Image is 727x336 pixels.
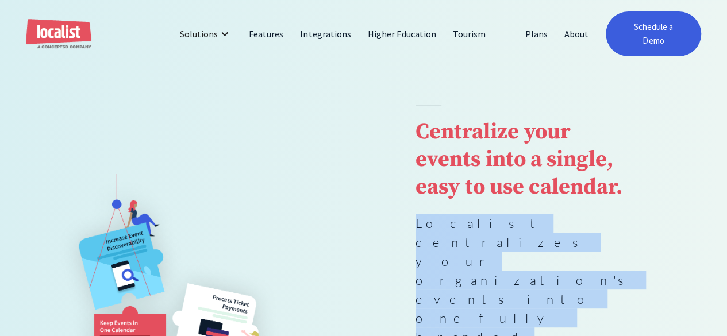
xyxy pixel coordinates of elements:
div: Solutions [180,27,218,41]
a: Integrations [292,20,359,48]
strong: Centralize your events into a single, easy to use calendar. [416,118,622,201]
a: About [556,20,597,48]
a: Plans [517,20,556,48]
a: Tourism [445,20,494,48]
a: home [26,19,91,49]
div: Solutions [171,20,241,48]
a: Features [241,20,292,48]
a: Schedule a Demo [606,11,701,56]
a: Higher Education [360,20,445,48]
